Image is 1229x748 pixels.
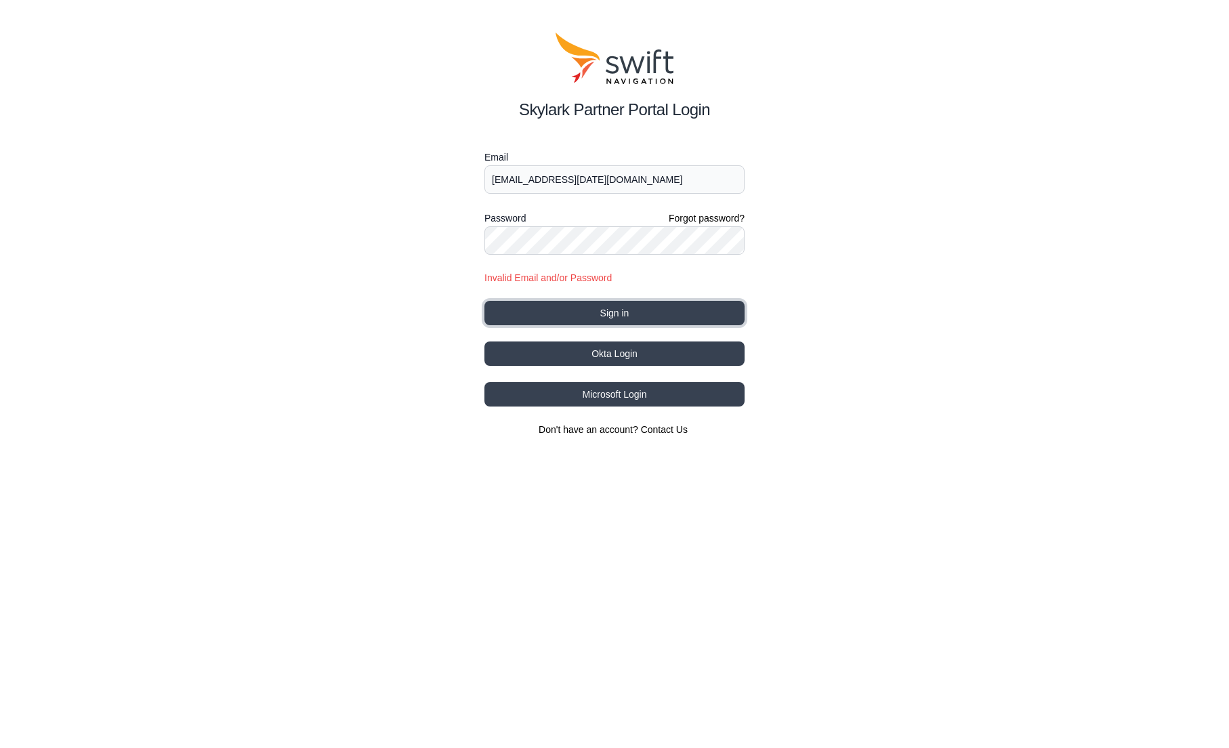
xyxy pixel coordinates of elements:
label: Email [484,149,745,165]
a: Contact Us [641,424,688,435]
label: Password [484,210,526,226]
button: Microsoft Login [484,382,745,407]
button: Sign in [484,301,745,325]
button: Okta Login [484,341,745,366]
div: Invalid Email and/or Password [484,271,745,285]
a: Forgot password? [669,211,745,225]
h2: Skylark Partner Portal Login [484,98,745,122]
section: Don't have an account? [484,423,745,436]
